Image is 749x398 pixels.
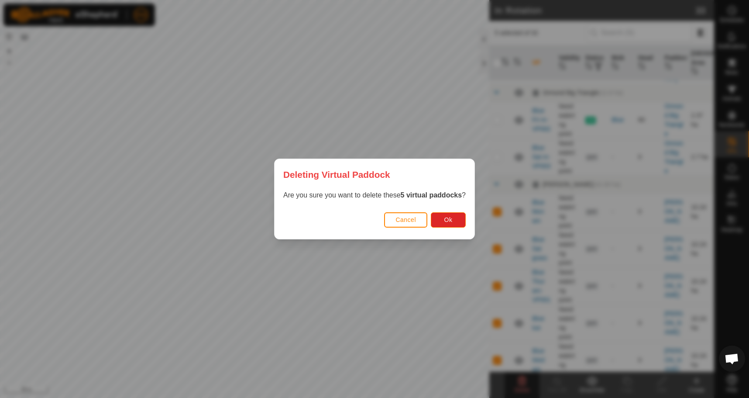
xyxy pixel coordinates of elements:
button: Cancel [384,212,427,228]
span: Ok [444,216,453,223]
span: Are you sure you want to delete these ? [283,191,466,199]
a: Open chat [719,346,745,372]
button: Ok [431,212,466,228]
span: Deleting Virtual Paddock [283,168,390,181]
span: Cancel [395,216,416,223]
strong: 5 virtual paddocks [401,191,462,199]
